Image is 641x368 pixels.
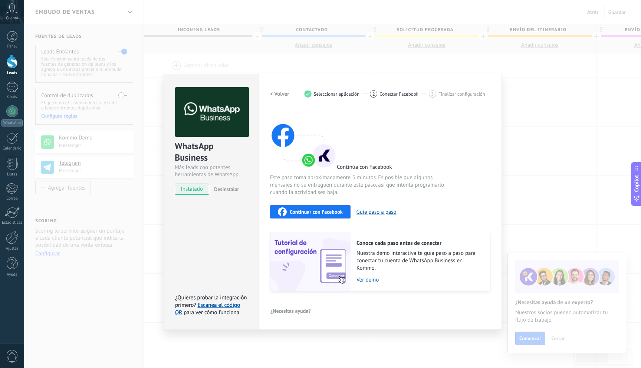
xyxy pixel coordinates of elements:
div: WhatsApp Business [175,140,248,164]
span: Cuenta [6,16,18,21]
div: Ajustes [1,246,23,251]
span: Continuar con Facebook [290,209,343,214]
button: ¿Necesitas ayuda? [270,305,311,316]
div: Leads [1,71,23,76]
div: Estadísticas [1,220,23,225]
span: ¿Necesitas ayuda? [270,308,311,313]
span: Conectar Facebook [379,91,418,97]
span: ¿Quieres probar la integración primero? [175,294,247,309]
span: Nuestra demo interactiva te guía paso a paso para conectar tu cuenta de WhatsApp Business en Kommo. [356,250,483,272]
span: Este paso toma aproximadamente 5 minutos. Es posible que algunos mensajes no se entreguen durante... [270,174,447,196]
img: logo_main.png [175,87,249,137]
div: Más leads con potentes herramientas de WhatsApp [175,164,248,178]
div: Panel [1,44,23,49]
div: Chats [1,95,23,99]
div: Correo [1,196,23,201]
button: < Volver [270,87,289,101]
span: Finalizar configuración [438,91,485,97]
div: Ayuda [1,272,23,277]
a: Escanea el código QR [175,302,240,316]
a: Ver demo [356,276,483,283]
span: Desinstalar [214,186,239,193]
span: Seleccionar aplicación [314,91,360,97]
button: Continuar con Facebook [270,205,351,218]
button: Guía paso a paso [356,208,397,216]
span: Continúa con Facebook [337,164,392,171]
span: 2 [372,91,375,97]
h2: < Volver [270,91,289,98]
span: Copilot [633,175,640,192]
span: instalado [175,184,209,195]
div: WhatsApp [1,119,23,126]
div: Calendario [1,146,23,151]
div: Listas [1,172,23,177]
h2: Conoce cada paso antes de conectar [356,240,483,247]
img: connect with facebook [270,109,337,169]
button: Desinstalar [211,184,239,195]
span: para ver cómo funciona. [184,309,240,316]
span: 3 [431,91,434,97]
